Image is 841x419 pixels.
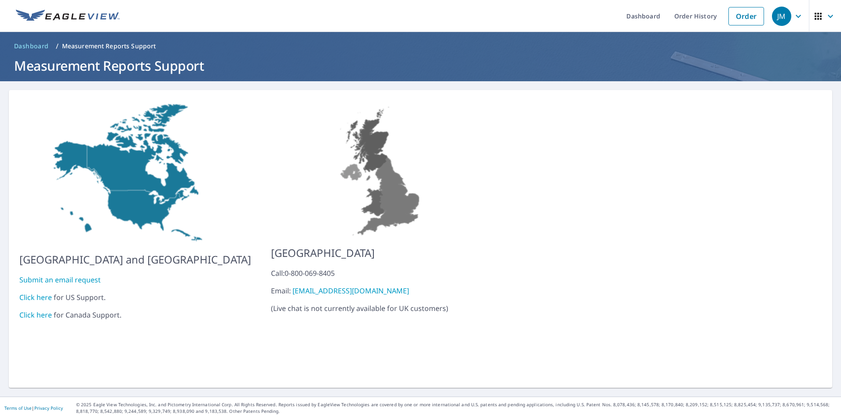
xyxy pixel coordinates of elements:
[11,39,830,53] nav: breadcrumb
[34,405,63,411] a: Privacy Policy
[271,268,492,314] p: ( Live chat is not currently available for UK customers )
[19,275,101,285] a: Submit an email request
[4,405,32,411] a: Terms of Use
[19,101,251,245] img: US-MAP
[271,101,492,238] img: US-MAP
[16,10,120,23] img: EV Logo
[271,245,492,261] p: [GEOGRAPHIC_DATA]
[19,293,52,302] a: Click here
[19,292,251,303] div: for US Support.
[728,7,764,25] a: Order
[19,252,251,267] p: [GEOGRAPHIC_DATA] and [GEOGRAPHIC_DATA]
[11,57,830,75] h1: Measurement Reports Support
[19,310,52,320] a: Click here
[271,268,492,278] div: Call: 0-800-069-8405
[293,286,409,296] a: [EMAIL_ADDRESS][DOMAIN_NAME]
[4,405,63,411] p: |
[11,39,52,53] a: Dashboard
[772,7,791,26] div: JM
[271,285,492,296] div: Email:
[19,310,251,320] div: for Canada Support.
[62,42,156,51] p: Measurement Reports Support
[14,42,49,51] span: Dashboard
[76,401,837,415] p: © 2025 Eagle View Technologies, Inc. and Pictometry International Corp. All Rights Reserved. Repo...
[56,41,59,51] li: /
